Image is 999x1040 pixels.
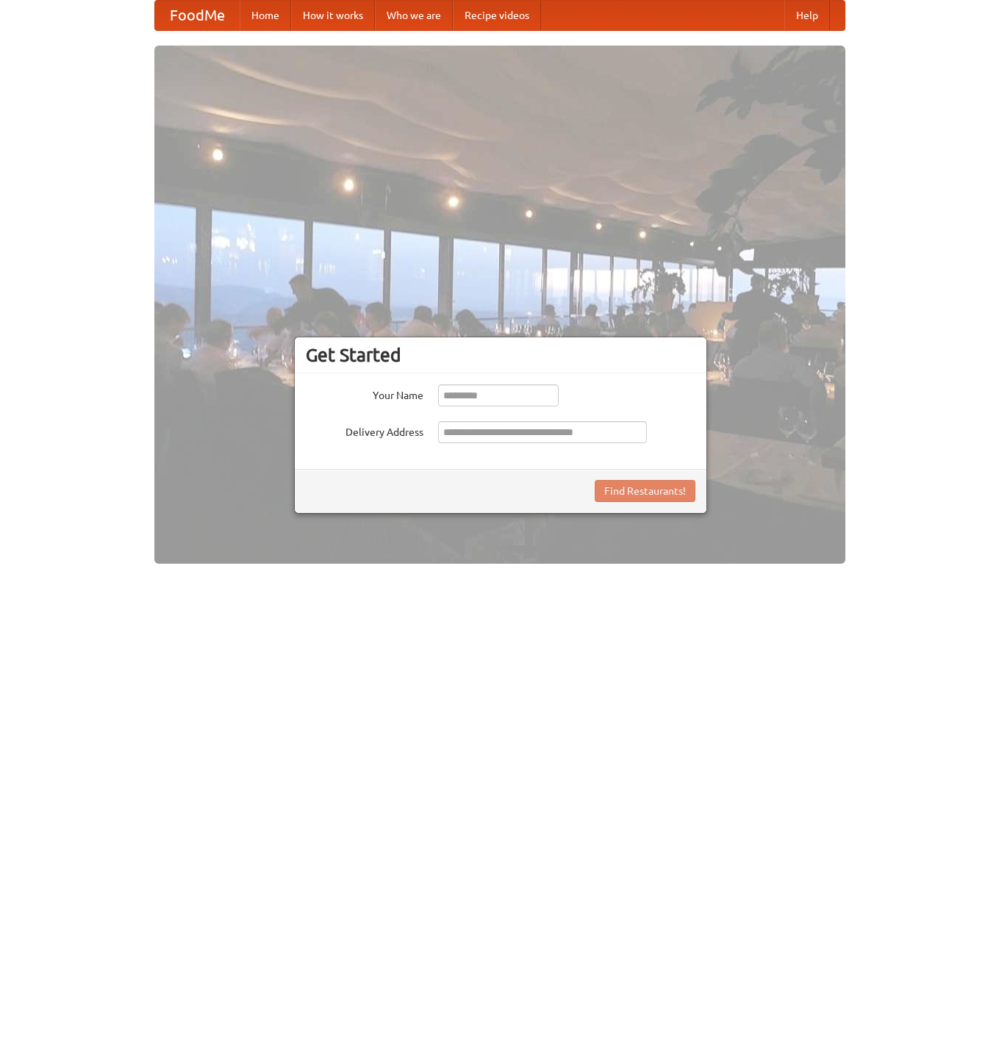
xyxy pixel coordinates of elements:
[155,1,240,30] a: FoodMe
[240,1,291,30] a: Home
[291,1,375,30] a: How it works
[375,1,453,30] a: Who we are
[306,344,695,366] h3: Get Started
[453,1,541,30] a: Recipe videos
[784,1,830,30] a: Help
[306,384,423,403] label: Your Name
[595,480,695,502] button: Find Restaurants!
[306,421,423,440] label: Delivery Address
